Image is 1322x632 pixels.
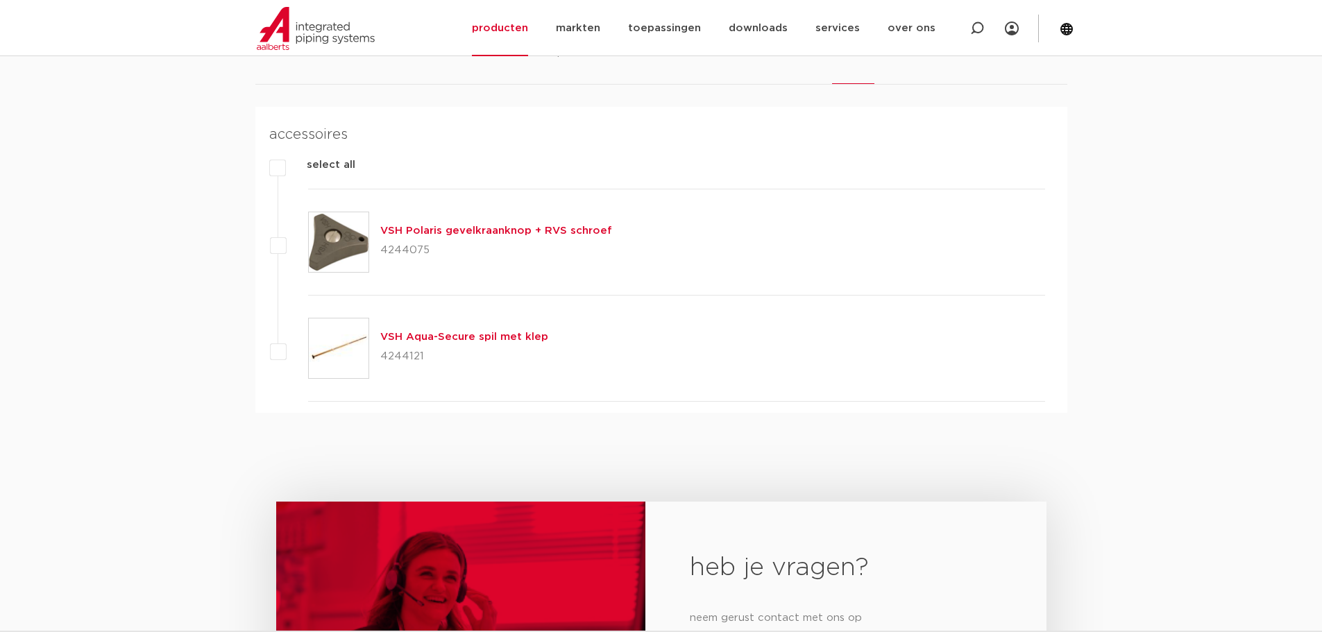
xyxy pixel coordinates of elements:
li: ETIM [761,44,788,84]
a: VSH Polaris gevelkraanknop + RVS schroef [380,225,612,236]
li: assortiment [448,44,508,84]
label: select all [286,157,355,173]
img: Thumbnail for VSH Aqua-Secure spil met klep [309,318,368,378]
a: VSH Aqua-Secure spil met klep [380,332,548,342]
li: specificaties [552,44,616,84]
li: downloads [660,44,717,84]
p: 4244075 [380,239,612,262]
p: neem gerust contact met ons op [690,607,1001,629]
img: Thumbnail for VSH Polaris gevelkraanknop + RVS schroef [309,212,368,272]
h4: accessoires [269,123,1045,146]
li: verwant [832,44,875,84]
h2: heb je vragen? [690,552,1001,585]
p: 4244121 [380,345,548,368]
